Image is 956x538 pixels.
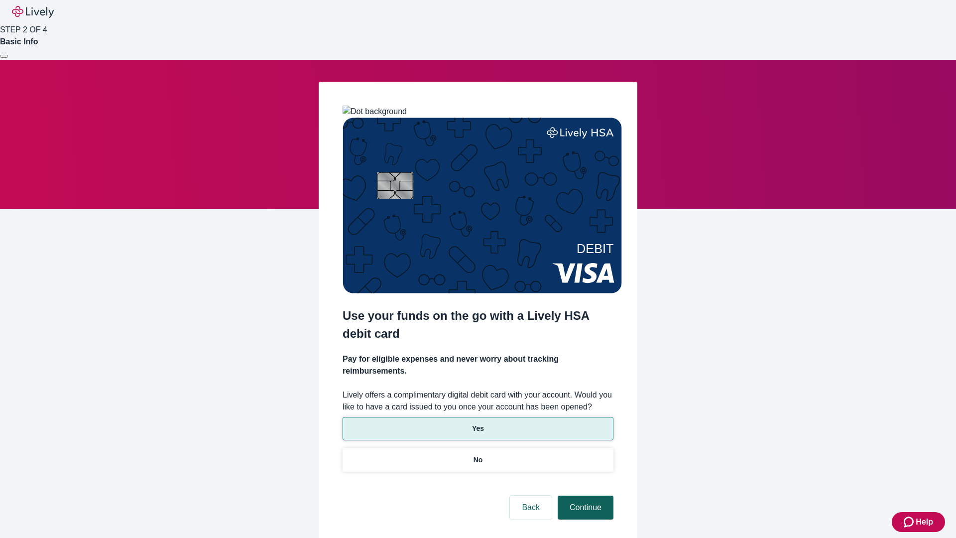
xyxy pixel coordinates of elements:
[474,455,483,465] p: No
[904,516,916,528] svg: Zendesk support icon
[343,448,613,472] button: No
[558,496,613,520] button: Continue
[472,423,484,434] p: Yes
[343,307,613,343] h2: Use your funds on the go with a Lively HSA debit card
[343,417,613,440] button: Yes
[510,496,552,520] button: Back
[343,118,622,293] img: Debit card
[12,6,54,18] img: Lively
[916,516,933,528] span: Help
[343,106,407,118] img: Dot background
[343,353,613,377] h4: Pay for eligible expenses and never worry about tracking reimbursements.
[892,512,945,532] button: Zendesk support iconHelp
[343,389,613,413] label: Lively offers a complimentary digital debit card with your account. Would you like to have a card...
